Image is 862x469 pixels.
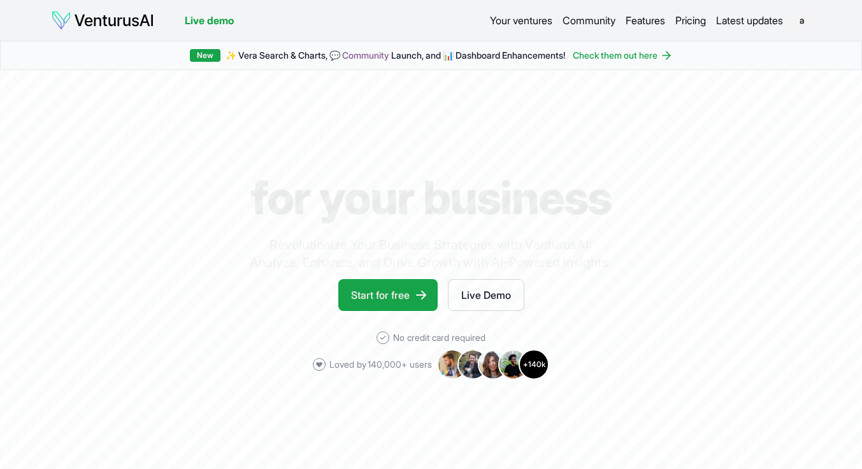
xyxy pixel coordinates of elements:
[338,279,438,311] a: Start for free
[478,349,508,380] img: Avatar 3
[448,279,524,311] a: Live Demo
[573,49,673,62] a: Check them out here
[51,10,154,31] img: logo
[498,349,529,380] img: Avatar 4
[457,349,488,380] img: Avatar 2
[675,13,706,28] a: Pricing
[190,49,220,62] div: New
[793,11,811,29] button: a
[563,13,615,28] a: Community
[490,13,552,28] a: Your ventures
[185,13,234,28] a: Live demo
[792,10,812,31] span: a
[437,349,468,380] img: Avatar 1
[716,13,783,28] a: Latest updates
[226,49,565,62] span: ✨ Vera Search & Charts, 💬 Launch, and 📊 Dashboard Enhancements!
[342,50,389,61] a: Community
[626,13,665,28] a: Features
